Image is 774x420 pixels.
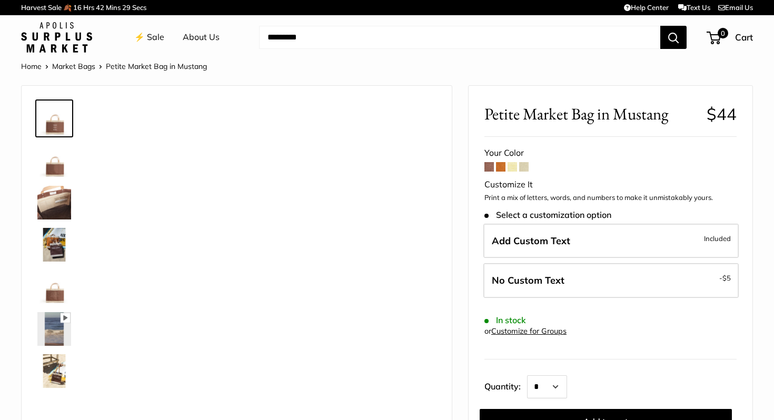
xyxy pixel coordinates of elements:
[73,3,82,12] span: 16
[21,62,42,71] a: Home
[718,28,728,38] span: 0
[718,3,753,12] a: Email Us
[35,142,73,179] a: Petite Market Bag in Mustang
[37,354,71,388] img: Petite Market Bag in Mustang
[708,29,753,46] a: 0 Cart
[660,26,687,49] button: Search
[21,22,92,53] img: Apolis: Surplus Market
[96,3,104,12] span: 42
[483,263,739,298] label: Leave Blank
[484,104,699,124] span: Petite Market Bag in Mustang
[624,3,669,12] a: Help Center
[484,177,737,193] div: Customize It
[37,312,71,346] img: Petite Market Bag in Mustang
[491,326,567,336] a: Customize for Groups
[484,324,567,338] div: or
[35,310,73,348] a: Petite Market Bag in Mustang
[134,29,164,45] a: ⚡️ Sale
[722,274,731,282] span: $5
[106,3,121,12] span: Mins
[719,272,731,284] span: -
[132,3,146,12] span: Secs
[678,3,710,12] a: Text Us
[484,315,526,325] span: In stock
[21,59,207,73] nav: Breadcrumb
[492,235,570,247] span: Add Custom Text
[259,26,660,49] input: Search...
[52,62,95,71] a: Market Bags
[704,232,731,245] span: Included
[35,352,73,390] a: Petite Market Bag in Mustang
[484,193,737,203] p: Print a mix of letters, words, and numbers to make it unmistakably yours.
[83,3,94,12] span: Hrs
[484,145,737,161] div: Your Color
[183,29,220,45] a: About Us
[122,3,131,12] span: 29
[106,62,207,71] span: Petite Market Bag in Mustang
[35,226,73,264] a: Petite Market Bag in Mustang
[37,270,71,304] img: Petite Market Bag in Mustang
[484,372,527,398] label: Quantity:
[37,144,71,177] img: Petite Market Bag in Mustang
[484,210,611,220] span: Select a customization option
[735,32,753,43] span: Cart
[483,224,739,258] label: Add Custom Text
[35,268,73,306] a: Petite Market Bag in Mustang
[492,274,564,286] span: No Custom Text
[35,99,73,137] a: Petite Market Bag in Mustang
[37,186,71,219] img: Petite Market Bag in Mustang
[707,104,737,124] span: $44
[35,184,73,222] a: Petite Market Bag in Mustang
[37,228,71,262] img: Petite Market Bag in Mustang
[37,102,71,135] img: Petite Market Bag in Mustang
